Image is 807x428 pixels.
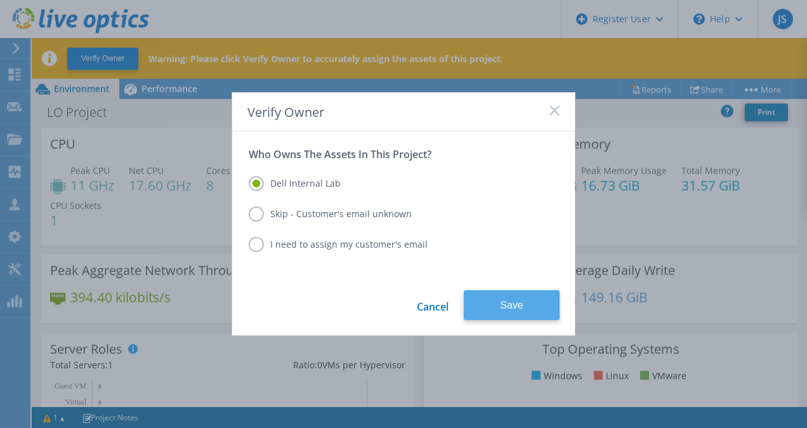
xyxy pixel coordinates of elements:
p: Who Owns The Assets In This Project? [249,148,558,161]
a: Cancel [417,290,449,320]
span: Verify Owner [247,104,324,121]
label: I need to assign my customer's email [249,237,428,252]
label: Skip - Customer's email unknown [249,206,412,222]
button: Save [464,290,560,320]
label: Dell Internal Lab [249,176,341,191]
